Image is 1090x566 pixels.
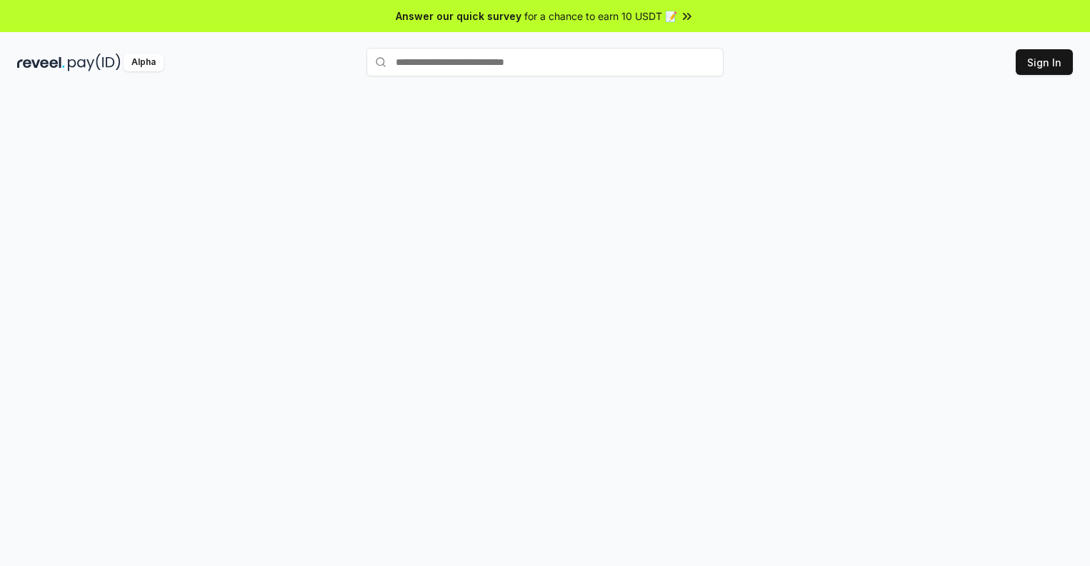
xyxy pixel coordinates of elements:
[1016,49,1073,75] button: Sign In
[396,9,521,24] span: Answer our quick survey
[68,54,121,71] img: pay_id
[17,54,65,71] img: reveel_dark
[524,9,677,24] span: for a chance to earn 10 USDT 📝
[124,54,164,71] div: Alpha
